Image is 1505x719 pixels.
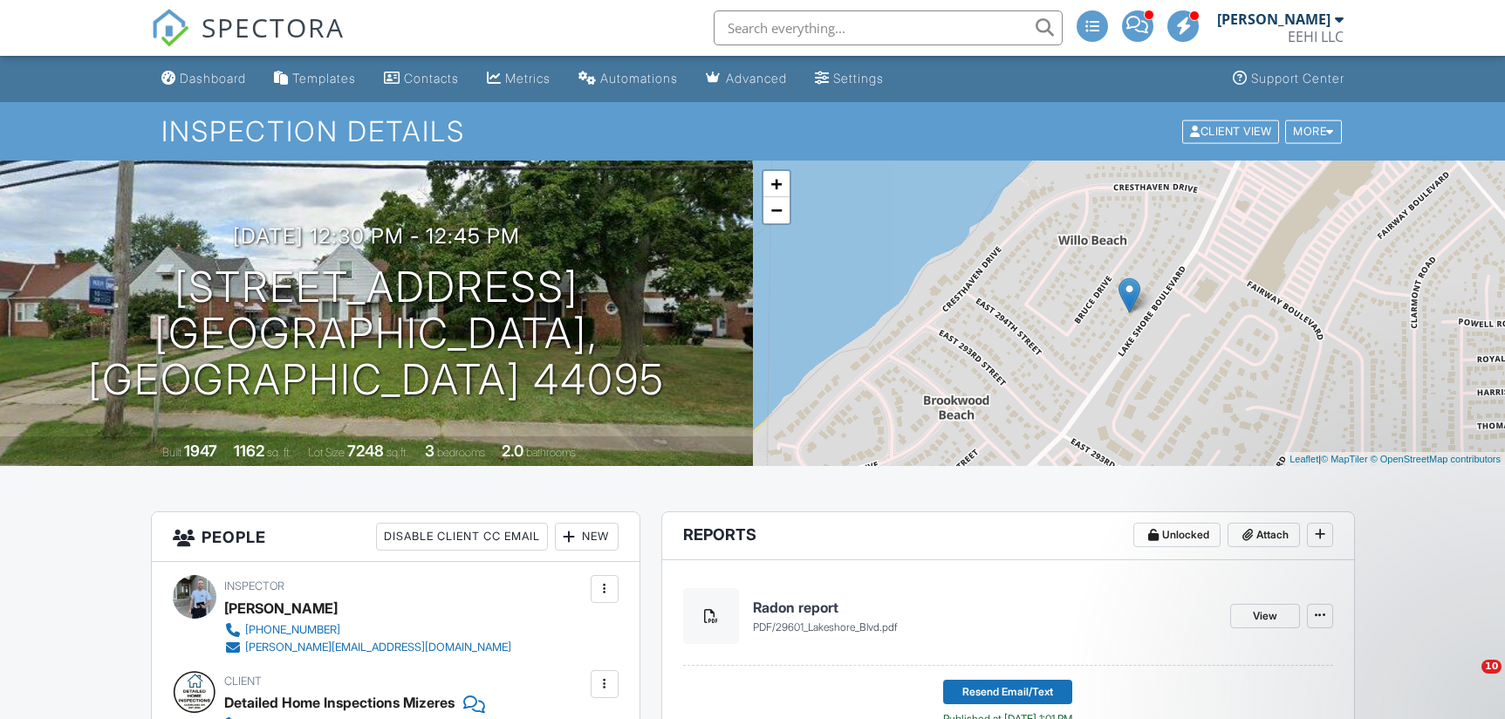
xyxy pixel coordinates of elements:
span: sq.ft. [387,446,408,459]
a: Templates [267,63,363,95]
div: [PHONE_NUMBER] [245,623,340,637]
div: New [555,523,619,551]
div: Dashboard [180,71,246,86]
h3: People [152,512,640,562]
a: [PERSON_NAME][EMAIL_ADDRESS][DOMAIN_NAME] [224,639,511,656]
a: © OpenStreetMap contributors [1371,454,1501,464]
h1: [STREET_ADDRESS] [GEOGRAPHIC_DATA], [GEOGRAPHIC_DATA] 44095 [28,264,725,402]
div: [PERSON_NAME] [1217,10,1331,28]
div: More [1285,120,1342,143]
div: | [1285,452,1505,467]
div: Settings [833,71,884,86]
h3: [DATE] 12:30 pm - 12:45 pm [233,224,520,248]
a: © MapTiler [1321,454,1368,464]
span: bathrooms [526,446,576,459]
div: 7248 [347,442,384,460]
div: Automations [600,71,678,86]
div: [PERSON_NAME][EMAIL_ADDRESS][DOMAIN_NAME] [245,640,511,654]
div: Templates [292,71,356,86]
span: bedrooms [437,446,485,459]
div: Advanced [726,71,787,86]
div: 1162 [234,442,264,460]
a: SPECTORA [151,24,345,60]
div: Support Center [1251,71,1344,86]
span: SPECTORA [202,9,345,45]
a: Advanced [699,63,794,95]
a: Automations (Advanced) [571,63,685,95]
div: EEHI LLC [1288,28,1344,45]
div: 3 [425,442,434,460]
a: Metrics [480,63,558,95]
iframe: Intercom live chat [1446,660,1488,702]
div: 1947 [184,442,217,460]
a: Contacts [377,63,466,95]
span: Built [162,446,181,459]
div: Detailed Home Inspections Mizeres [224,689,455,716]
div: Metrics [505,71,551,86]
div: 2.0 [502,442,523,460]
div: Disable Client CC Email [376,523,548,551]
input: Search everything... [714,10,1063,45]
img: The Best Home Inspection Software - Spectora [151,9,189,47]
a: Client View [1180,124,1283,137]
span: Inspector [224,579,284,592]
div: Client View [1182,120,1279,143]
a: [PHONE_NUMBER] [224,621,511,639]
a: Zoom in [763,171,790,197]
div: [PERSON_NAME] [224,595,338,621]
div: Contacts [404,71,459,86]
a: Dashboard [154,63,253,95]
a: Support Center [1226,63,1351,95]
span: Lot Size [308,446,345,459]
a: Zoom out [763,197,790,223]
span: 10 [1481,660,1502,674]
a: Leaflet [1290,454,1318,464]
span: sq. ft. [267,446,291,459]
a: Settings [808,63,891,95]
h1: Inspection Details [161,116,1343,147]
span: Client [224,674,262,688]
